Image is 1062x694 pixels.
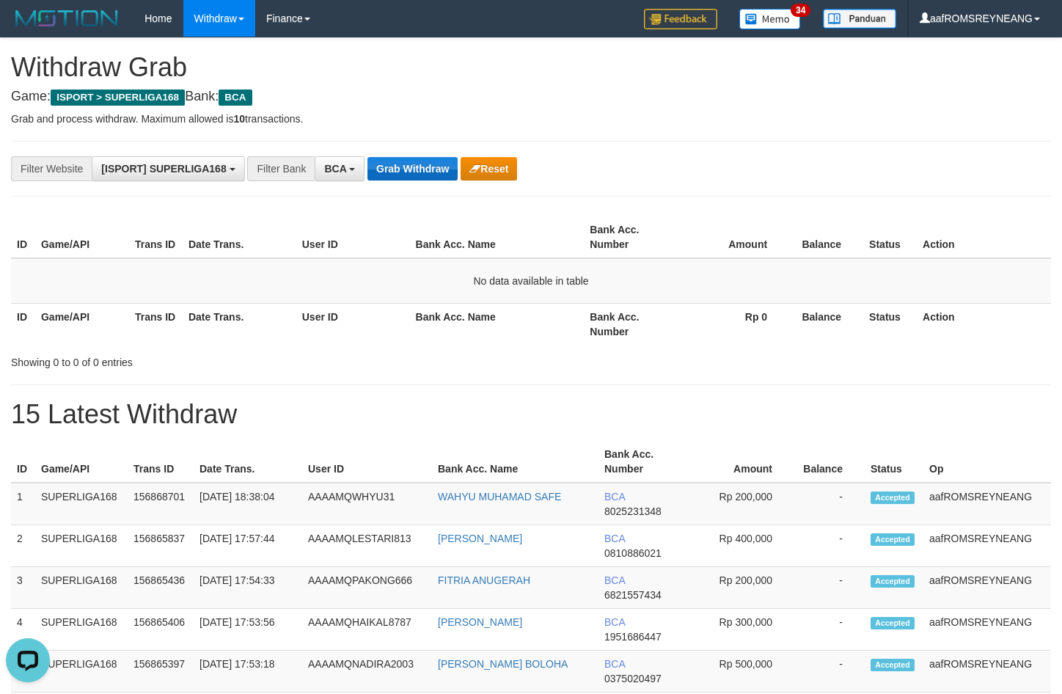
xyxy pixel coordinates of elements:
[923,483,1051,525] td: aafROMSREYNEANG
[35,567,128,609] td: SUPERLIGA168
[791,4,810,17] span: 34
[11,303,35,345] th: ID
[35,609,128,651] td: SUPERLIGA168
[438,491,561,503] a: WAHYU MUHAMAD SAFE
[101,163,226,175] span: [ISPORT] SUPERLIGA168
[11,258,1051,304] td: No data available in table
[923,525,1051,567] td: aafROMSREYNEANG
[11,112,1051,126] p: Grab and process withdraw. Maximum allowed is transactions.
[604,616,625,628] span: BCA
[35,441,128,483] th: Game/API
[11,216,35,258] th: ID
[644,9,717,29] img: Feedback.jpg
[604,658,625,670] span: BCA
[302,567,432,609] td: AAAAMQPAKONG666
[604,631,662,643] span: Copy 1951686447 to clipboard
[678,303,789,345] th: Rp 0
[183,303,296,345] th: Date Trans.
[923,651,1051,693] td: aafROMSREYNEANG
[438,533,522,544] a: [PERSON_NAME]
[129,303,183,345] th: Trans ID
[794,483,865,525] td: -
[923,567,1051,609] td: aafROMSREYNEANG
[584,216,678,258] th: Bank Acc. Number
[604,589,662,601] span: Copy 6821557434 to clipboard
[315,156,365,181] button: BCA
[6,6,50,50] button: Open LiveChat chat widget
[688,441,794,483] th: Amount
[865,441,923,483] th: Status
[247,156,315,181] div: Filter Bank
[584,303,678,345] th: Bank Acc. Number
[688,567,794,609] td: Rp 200,000
[871,492,915,504] span: Accepted
[871,617,915,629] span: Accepted
[823,9,896,29] img: panduan.png
[794,609,865,651] td: -
[11,525,35,567] td: 2
[194,651,302,693] td: [DATE] 17:53:18
[302,525,432,567] td: AAAAMQLESTARI813
[432,441,598,483] th: Bank Acc. Name
[219,90,252,106] span: BCA
[11,441,35,483] th: ID
[863,216,917,258] th: Status
[35,303,129,345] th: Game/API
[688,609,794,651] td: Rp 300,000
[35,651,128,693] td: SUPERLIGA168
[194,609,302,651] td: [DATE] 17:53:56
[302,483,432,525] td: AAAAMQWHYU31
[410,216,585,258] th: Bank Acc. Name
[302,441,432,483] th: User ID
[604,505,662,517] span: Copy 8025231348 to clipboard
[194,441,302,483] th: Date Trans.
[11,349,431,370] div: Showing 0 to 0 of 0 entries
[128,441,194,483] th: Trans ID
[604,673,662,684] span: Copy 0375020497 to clipboard
[461,157,517,180] button: Reset
[688,651,794,693] td: Rp 500,000
[35,483,128,525] td: SUPERLIGA168
[11,400,1051,429] h1: 15 Latest Withdraw
[128,609,194,651] td: 156865406
[51,90,185,106] span: ISPORT > SUPERLIGA168
[194,483,302,525] td: [DATE] 18:38:04
[863,303,917,345] th: Status
[128,483,194,525] td: 156868701
[11,90,1051,104] h4: Game: Bank:
[438,574,530,586] a: FITRIA ANUGERAH
[598,441,688,483] th: Bank Acc. Number
[917,216,1051,258] th: Action
[739,9,801,29] img: Button%20Memo.svg
[92,156,244,181] button: [ISPORT] SUPERLIGA168
[11,567,35,609] td: 3
[794,525,865,567] td: -
[35,216,129,258] th: Game/API
[233,113,245,125] strong: 10
[128,651,194,693] td: 156865397
[11,609,35,651] td: 4
[11,53,1051,82] h1: Withdraw Grab
[604,574,625,586] span: BCA
[923,609,1051,651] td: aafROMSREYNEANG
[302,651,432,693] td: AAAAMQNADIRA2003
[917,303,1051,345] th: Action
[324,163,346,175] span: BCA
[871,533,915,546] span: Accepted
[128,567,194,609] td: 156865436
[410,303,585,345] th: Bank Acc. Name
[789,216,863,258] th: Balance
[789,303,863,345] th: Balance
[367,157,458,180] button: Grab Withdraw
[794,441,865,483] th: Balance
[438,658,568,670] a: [PERSON_NAME] BOLOHA
[194,567,302,609] td: [DATE] 17:54:33
[128,525,194,567] td: 156865837
[688,525,794,567] td: Rp 400,000
[604,491,625,503] span: BCA
[183,216,296,258] th: Date Trans.
[302,609,432,651] td: AAAAMQHAIKAL8787
[871,575,915,588] span: Accepted
[296,216,410,258] th: User ID
[438,616,522,628] a: [PERSON_NAME]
